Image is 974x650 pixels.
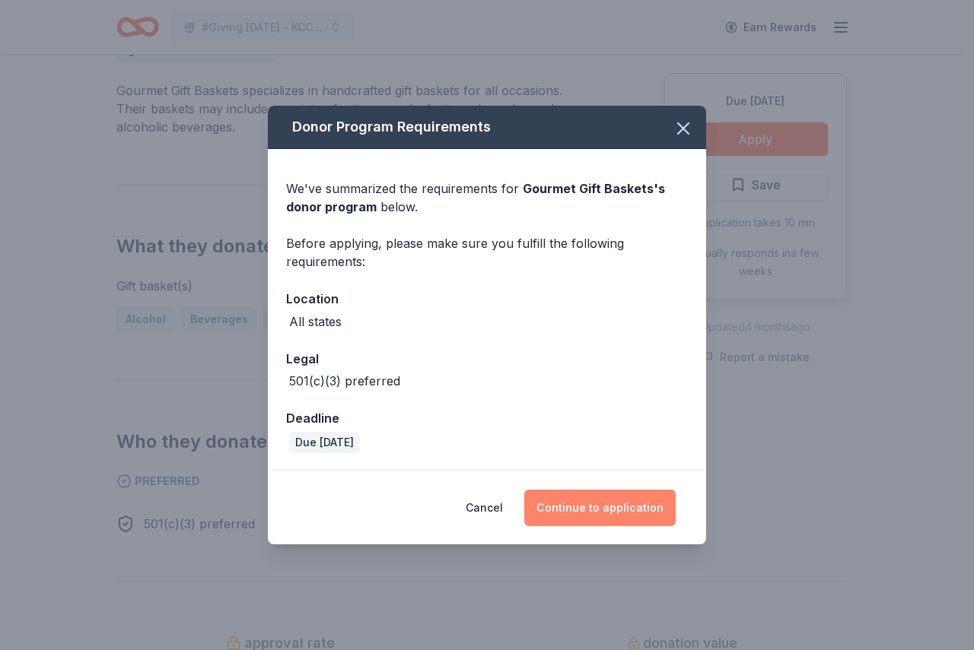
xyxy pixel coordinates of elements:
[286,179,688,216] div: We've summarized the requirements for below.
[286,289,688,309] div: Location
[289,372,400,390] div: 501(c)(3) preferred
[289,312,342,331] div: All states
[286,349,688,369] div: Legal
[268,106,706,149] div: Donor Program Requirements
[289,432,360,453] div: Due [DATE]
[286,234,688,271] div: Before applying, please make sure you fulfill the following requirements:
[524,490,676,526] button: Continue to application
[286,408,688,428] div: Deadline
[466,490,503,526] button: Cancel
